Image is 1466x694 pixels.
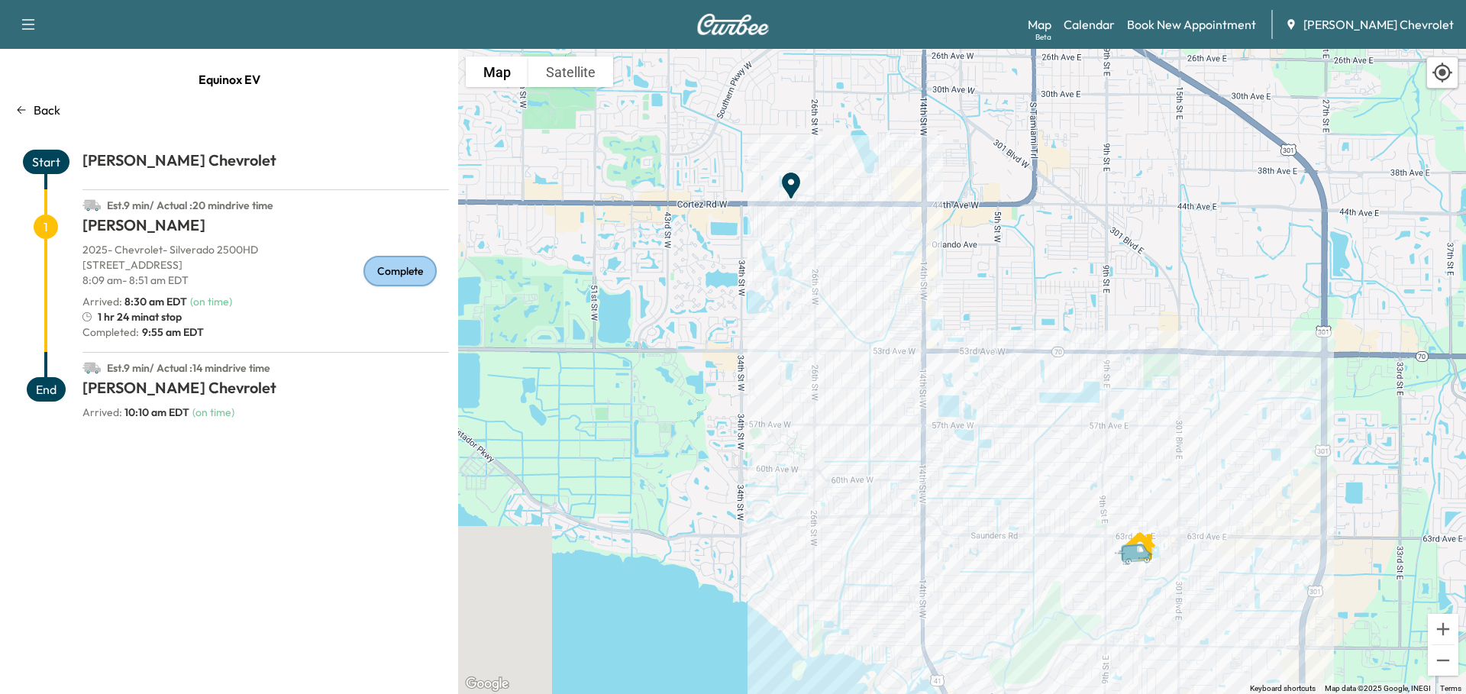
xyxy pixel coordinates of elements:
a: Calendar [1064,15,1115,34]
h1: [PERSON_NAME] Chevrolet [82,377,449,405]
a: Open this area in Google Maps (opens a new window) [462,674,512,694]
gmp-advanced-marker: Van [1113,527,1167,554]
p: Arrived : [82,405,189,420]
gmp-advanced-marker: End Point [776,163,806,193]
p: [STREET_ADDRESS] [82,257,449,273]
span: 10:10 am EDT [124,405,189,419]
p: Back [34,101,60,119]
a: MapBeta [1028,15,1051,34]
div: Complete [363,256,437,286]
div: Beta [1035,31,1051,43]
span: ( on time ) [190,295,232,308]
button: Show street map [466,56,528,87]
span: 9:55 am EDT [139,324,204,340]
span: Est. 9 min / Actual : 20 min drive time [107,199,273,212]
span: 1 [34,215,58,239]
a: Terms (opens in new tab) [1440,684,1461,692]
button: Keyboard shortcuts [1250,683,1316,694]
button: Zoom out [1428,645,1458,676]
img: Curbee Logo [696,14,770,35]
h1: [PERSON_NAME] [82,215,449,242]
a: Book New Appointment [1127,15,1256,34]
p: 8:09 am - 8:51 am EDT [82,273,449,288]
p: Arrived : [82,294,187,309]
span: End [27,377,66,402]
h1: [PERSON_NAME] Chevrolet [82,150,449,177]
img: Google [462,674,512,694]
p: 2025 - Chevrolet - Silverado 2500HD [82,242,449,257]
span: Map data ©2025 Google, INEGI [1325,684,1431,692]
span: 8:30 am EDT [124,295,187,308]
button: Show satellite imagery [528,56,613,87]
button: Zoom in [1428,614,1458,644]
span: Est. 9 min / Actual : 14 min drive time [107,361,270,375]
p: Completed: [82,324,449,340]
gmp-advanced-marker: Tomas Hernandez [1125,523,1155,554]
div: Recenter map [1426,56,1458,89]
span: ( on time ) [192,405,234,419]
span: Equinox EV [199,64,260,95]
span: [PERSON_NAME] Chevrolet [1303,15,1454,34]
span: Start [23,150,69,174]
span: 1 hr 24 min at stop [98,309,182,324]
